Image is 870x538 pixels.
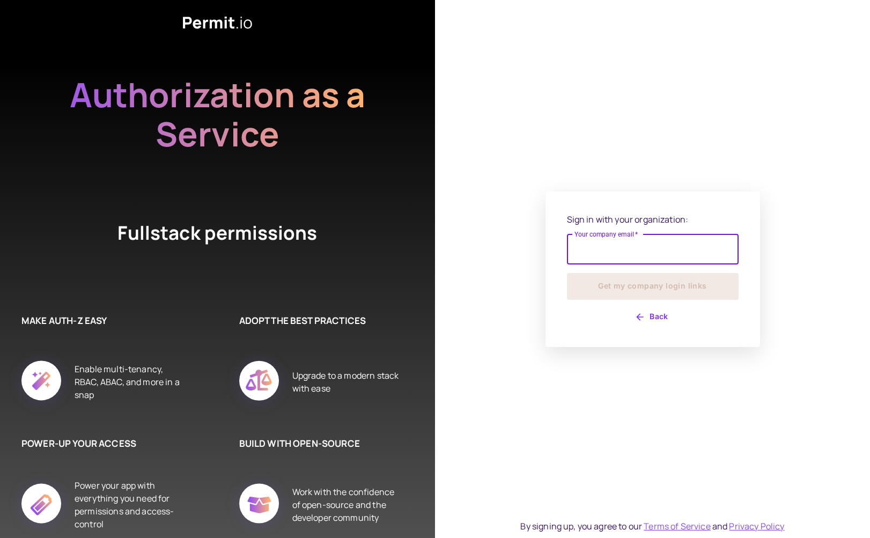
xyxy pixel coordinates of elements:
[35,75,400,167] h2: Authorization as a Service
[21,314,186,328] h6: MAKE AUTH-Z EASY
[239,314,403,328] h6: ADOPT THE BEST PRACTICES
[75,349,186,415] div: Enable multi-tenancy, RBAC, ABAC, and more in a snap
[21,437,186,451] h6: POWER-UP YOUR ACCESS
[78,220,357,271] h4: Fullstack permissions
[520,520,784,533] div: By signing up, you agree to our and
[729,520,784,532] a: Privacy Policy
[292,471,403,538] div: Work with the confidence of open-source and the developer community
[567,213,739,226] p: Sign in with your organization:
[567,308,739,326] button: Back
[75,471,186,538] div: Power your app with everything you need for permissions and access-control
[239,437,403,451] h6: BUILD WITH OPEN-SOURCE
[644,520,710,532] a: Terms of Service
[292,349,403,415] div: Upgrade to a modern stack with ease
[567,273,739,300] button: Get my company login links
[574,230,638,239] label: Your company email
